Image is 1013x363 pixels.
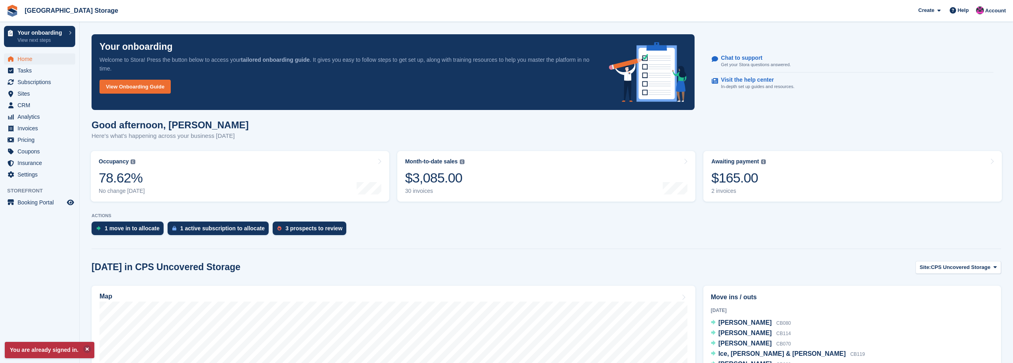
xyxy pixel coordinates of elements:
[18,65,65,76] span: Tasks
[711,292,993,302] h2: Move ins / outs
[4,53,75,65] a: menu
[131,159,135,164] img: icon-info-grey-7440780725fd019a000dd9b08b2336e03edf1995a4989e88bcd33f0948082b44.svg
[100,42,173,51] p: Your onboarding
[4,65,75,76] a: menu
[405,188,465,194] div: 30 invoices
[18,53,65,65] span: Home
[711,318,791,328] a: [PERSON_NAME] CB080
[711,158,759,165] div: Awaiting payment
[776,320,791,326] span: CB080
[4,100,75,111] a: menu
[92,120,249,130] h1: Good afternoon, [PERSON_NAME]
[405,170,465,186] div: $3,085.00
[4,134,75,145] a: menu
[100,55,596,73] p: Welcome to Stora! Press the button below to access your . It gives you easy to follow steps to ge...
[609,42,687,102] img: onboarding-info-6c161a55d2c0e0a8cae90662b2fe09162a5109e8cc188191df67fb4f79e88e88.svg
[4,157,75,169] a: menu
[6,5,18,17] img: stora-icon-8386f47178a22dfd0bd8f6a31ec36ba5ce8667c1dd55bd0f319d3a0aa187defe.svg
[4,123,75,134] a: menu
[172,226,176,231] img: active_subscription_to_allocate_icon-d502201f5373d7db506a760aba3b589e785aa758c864c3986d89f69b8ff3...
[703,151,1002,202] a: Awaiting payment $165.00 2 invoices
[4,146,75,157] a: menu
[21,4,121,17] a: [GEOGRAPHIC_DATA] Storage
[718,330,772,336] span: [PERSON_NAME]
[718,350,846,357] span: Ice, [PERSON_NAME] & [PERSON_NAME]
[100,80,171,94] a: View Onboarding Guide
[66,198,75,207] a: Preview store
[931,263,991,271] span: CPS Uncovered Storage
[4,197,75,208] a: menu
[4,77,75,88] a: menu
[18,111,65,122] span: Analytics
[5,342,94,358] p: You are already signed in.
[180,225,265,232] div: 1 active subscription to allocate
[18,197,65,208] span: Booking Portal
[4,26,75,47] a: Your onboarding View next steps
[4,169,75,180] a: menu
[18,30,65,35] p: Your onboarding
[92,262,240,273] h2: [DATE] in CPS Uncovered Storage
[18,100,65,111] span: CRM
[18,146,65,157] span: Coupons
[241,57,310,63] strong: tailored onboarding guide
[91,151,389,202] a: Occupancy 78.62% No change [DATE]
[958,6,969,14] span: Help
[712,51,993,73] a: Chat to support Get your Stora questions answered.
[711,170,766,186] div: $165.00
[915,261,1001,274] button: Site: CPS Uncovered Storage
[99,188,145,194] div: No change [DATE]
[711,188,766,194] div: 2 invoices
[920,263,931,271] span: Site:
[718,319,772,326] span: [PERSON_NAME]
[277,226,281,231] img: prospect-51fa495bee0391a8d652442698ab0144808aea92771e9ea1ae160a38d050c398.svg
[711,339,791,349] a: [PERSON_NAME] CB070
[285,225,342,232] div: 3 prospects to review
[711,349,865,359] a: Ice, [PERSON_NAME] & [PERSON_NAME] CB119
[92,131,249,141] p: Here's what's happening across your business [DATE]
[168,222,273,239] a: 1 active subscription to allocate
[761,159,766,164] img: icon-info-grey-7440780725fd019a000dd9b08b2336e03edf1995a4989e88bcd33f0948082b44.svg
[711,328,791,339] a: [PERSON_NAME] CB114
[4,111,75,122] a: menu
[7,187,79,195] span: Storefront
[718,340,772,347] span: [PERSON_NAME]
[92,213,1001,218] p: ACTIONS
[273,222,350,239] a: 3 prospects to review
[18,37,65,44] p: View next steps
[18,88,65,99] span: Sites
[18,123,65,134] span: Invoices
[105,225,160,232] div: 1 move in to allocate
[397,151,696,202] a: Month-to-date sales $3,085.00 30 invoices
[712,73,993,94] a: Visit the help center In-depth set up guides and resources.
[92,222,168,239] a: 1 move in to allocate
[18,169,65,180] span: Settings
[776,331,791,336] span: CB114
[4,88,75,99] a: menu
[99,158,129,165] div: Occupancy
[985,7,1006,15] span: Account
[96,226,101,231] img: move_ins_to_allocate_icon-fdf77a2bb77ea45bf5b3d319d69a93e2d87916cf1d5bf7949dd705db3b84f3ca.svg
[721,61,790,68] p: Get your Stora questions answered.
[99,170,145,186] div: 78.62%
[405,158,458,165] div: Month-to-date sales
[460,159,465,164] img: icon-info-grey-7440780725fd019a000dd9b08b2336e03edf1995a4989e88bcd33f0948082b44.svg
[18,77,65,88] span: Subscriptions
[721,55,784,61] p: Chat to support
[711,307,993,314] div: [DATE]
[918,6,934,14] span: Create
[776,341,791,347] span: CB070
[721,77,788,83] p: Visit the help center
[18,157,65,169] span: Insurance
[850,351,865,357] span: CB119
[721,83,794,90] p: In-depth set up guides and resources.
[100,293,112,300] h2: Map
[976,6,984,14] img: Jantz Morgan
[18,134,65,145] span: Pricing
